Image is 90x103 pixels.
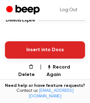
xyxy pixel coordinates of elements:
[12,64,35,78] button: Delete
[54,2,84,17] a: Log Out
[40,64,42,78] span: |
[47,64,85,78] button: Record Again
[29,89,74,99] a: [EMAIL_ADDRESS][DOMAIN_NAME]
[4,88,86,99] span: Contact us
[5,41,85,59] button: Insert into Docs
[6,4,41,16] a: Beep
